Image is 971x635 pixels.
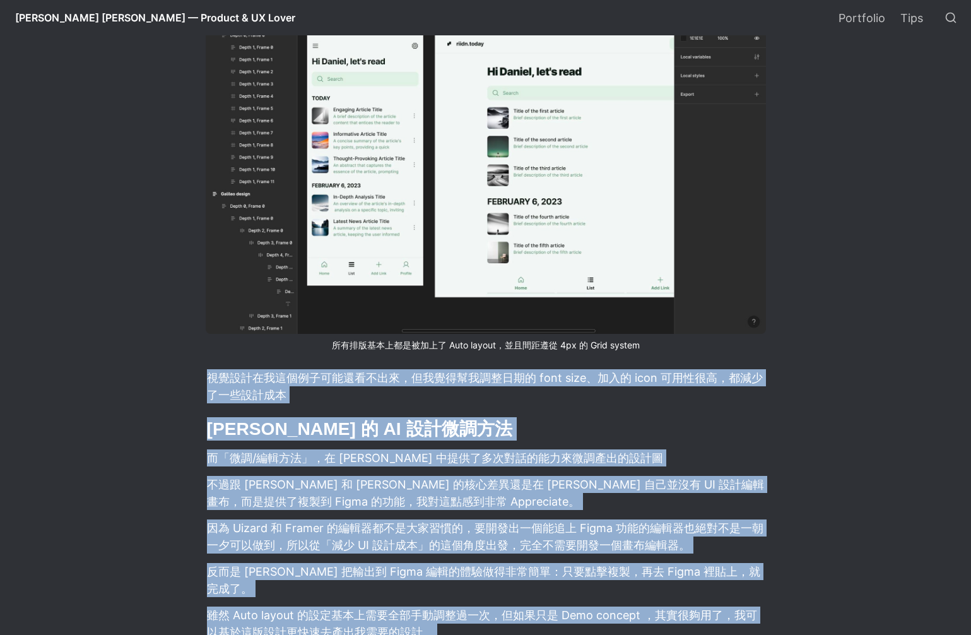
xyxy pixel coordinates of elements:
p: 因為 Uizard 和 Framer 的編輯器都不是大家習慣的，要開發出一個能追上 Figma 功能的編輯器也絕對不是一朝一夕可以做到，所以從「減少 UI 設計成本」的這個角度出發，完全不需要開... [206,518,766,555]
p: 視覺設計在我這個例子可能還看不出來，但我覺得幫我調整日期的 font size、加入的 icon 可用性很高，都減少了一些設計成本 [206,367,766,405]
span: [PERSON_NAME] [PERSON_NAME] — Product & UX Lover [15,11,295,24]
h2: [PERSON_NAME] 的 AI 設計微調方法 [206,415,766,442]
figcaption: 所有排版基本上都是被加上了 Auto layout，並且間距遵從 4px 的 Grid system [331,334,641,357]
p: 反而是 [PERSON_NAME] 把輸出到 Figma 編輯的體驗做得非常簡單：只要點擊複製，再去 Figma 裡貼上，就完成了。 [206,561,766,599]
p: 而「微調/編輯方法」，在 [PERSON_NAME] 中提供了多次對話的能力來微調產出的設計圖 [206,448,766,468]
p: 不過跟 [PERSON_NAME] 和 [PERSON_NAME] 的核心差異還是在 [PERSON_NAME] 自己並沒有 UI 設計編輯畫布，而是提供了複製到 Figma 的功能，我對這點感... [206,474,766,512]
